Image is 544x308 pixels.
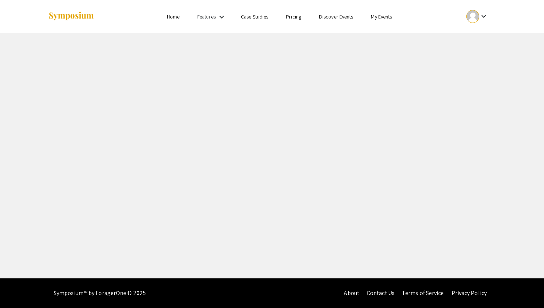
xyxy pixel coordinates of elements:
a: Terms of Service [402,289,444,297]
a: Pricing [286,13,301,20]
a: My Events [371,13,392,20]
div: Symposium™ by ForagerOne © 2025 [54,278,146,308]
a: Discover Events [319,13,353,20]
a: About [344,289,359,297]
a: Contact Us [367,289,394,297]
img: Symposium by ForagerOne [48,11,94,21]
a: Privacy Policy [451,289,487,297]
a: Features [197,13,216,20]
mat-icon: Expand Features list [217,13,226,21]
a: Case Studies [241,13,268,20]
button: Expand account dropdown [459,8,496,25]
iframe: Chat [513,275,538,302]
mat-icon: Expand account dropdown [479,12,488,21]
a: Home [167,13,179,20]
